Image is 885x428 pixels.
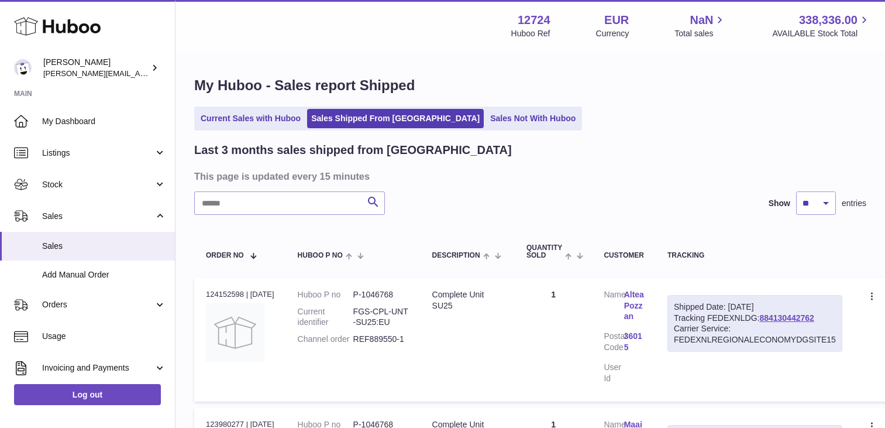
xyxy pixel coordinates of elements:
span: Sales [42,241,166,252]
a: Sales Not With Huboo [486,109,580,128]
div: Huboo Ref [511,28,550,39]
h3: This page is updated every 15 minutes [194,170,863,183]
div: Tracking FEDEXNLDG: [667,295,842,352]
dt: Channel order [298,334,353,345]
span: [PERSON_NAME][EMAIL_ADDRESS][DOMAIN_NAME] [43,69,235,78]
span: Order No [206,252,244,259]
label: Show [769,198,790,209]
span: 338,336.00 [799,12,858,28]
span: Usage [42,331,166,342]
span: Listings [42,148,154,159]
span: Sales [42,211,154,222]
h2: Last 3 months sales shipped from [GEOGRAPHIC_DATA] [194,142,512,158]
strong: EUR [604,12,629,28]
a: Sales Shipped From [GEOGRAPHIC_DATA] [307,109,484,128]
a: Log out [14,384,161,405]
dd: P-1046768 [353,289,409,300]
div: Shipped Date: [DATE] [674,302,836,313]
div: Customer [604,252,643,259]
div: Currency [596,28,629,39]
span: Description [432,252,480,259]
a: 884130442762 [759,313,814,323]
span: My Dashboard [42,116,166,127]
span: Add Manual Order [42,269,166,280]
span: NaN [690,12,713,28]
a: NaN Total sales [674,12,726,39]
span: AVAILABLE Stock Total [772,28,871,39]
dt: User Id [604,362,624,384]
div: 124152598 | [DATE] [206,289,274,300]
a: 338,336.00 AVAILABLE Stock Total [772,12,871,39]
img: no-photo.jpg [206,303,264,362]
img: sebastian@ffern.co [14,59,32,77]
span: Invoicing and Payments [42,362,154,374]
span: Orders [42,299,154,310]
span: Quantity Sold [526,244,562,259]
a: Altea Pozzan [624,289,644,323]
dd: FGS-CPL-UNT-SU25:EU [353,306,409,328]
dt: Current identifier [298,306,353,328]
span: Stock [42,179,154,190]
td: 1 [515,278,592,402]
span: Huboo P no [298,252,343,259]
dt: Postal Code [604,331,624,356]
dt: Huboo P no [298,289,353,300]
div: Tracking [667,252,842,259]
a: 36015 [624,331,644,353]
dd: REF889550-1 [353,334,409,345]
div: Complete Unit SU25 [432,289,503,311]
span: Total sales [674,28,726,39]
strong: 12724 [518,12,550,28]
dt: Name [604,289,624,326]
div: [PERSON_NAME] [43,57,149,79]
a: Current Sales with Huboo [197,109,305,128]
div: Carrier Service: FEDEXNLREGIONALECONOMYDGSITE15 [674,323,836,345]
h1: My Huboo - Sales report Shipped [194,76,866,95]
span: entries [842,198,866,209]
